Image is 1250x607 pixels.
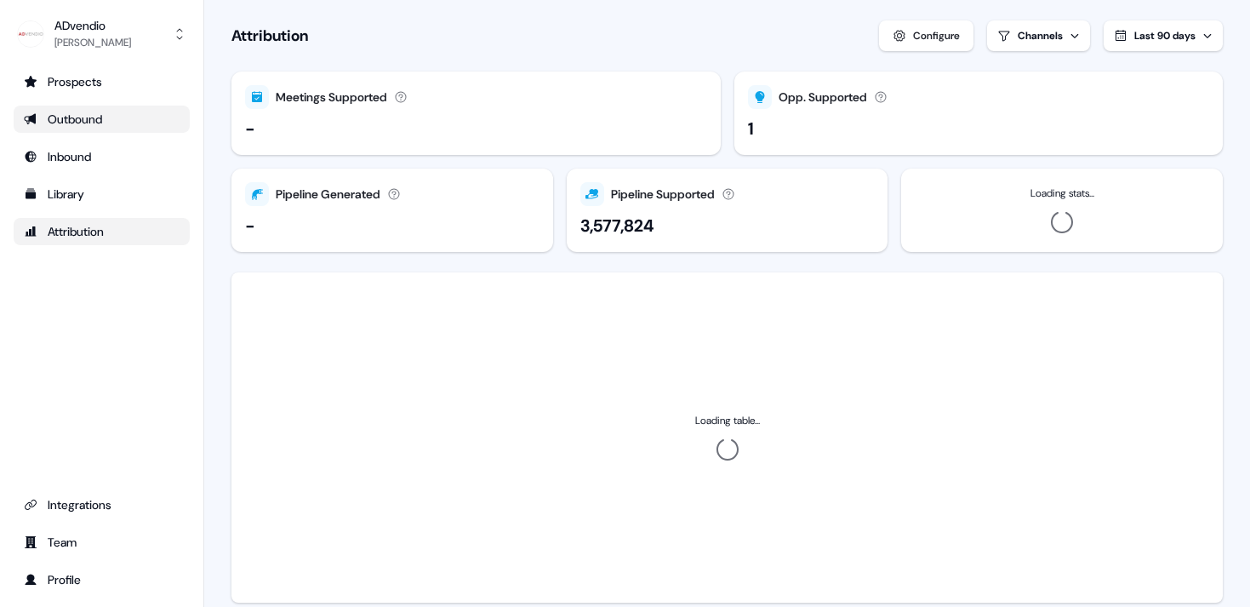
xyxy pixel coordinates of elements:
button: Pipeline Supported3,577,824 [567,169,888,252]
a: Go to Inbound [14,143,190,170]
div: ADvendio [54,17,131,34]
div: Prospects [24,73,180,90]
div: Outbound [24,111,180,128]
span: Last 90 days [1134,29,1196,43]
h3: Loading stats... [1030,185,1094,202]
div: 3,577,824 [580,213,654,238]
a: Go to outbound experience [14,106,190,133]
div: Library [24,186,180,203]
a: Go to templates [14,180,190,208]
div: 1 [748,116,754,141]
div: Integrations [24,496,180,513]
div: Team [24,534,180,551]
a: Go to attribution [14,218,190,245]
div: Configure [913,27,960,44]
div: Meetings Supported [276,89,387,106]
div: Pipeline Generated [276,186,380,203]
div: Attribution [24,223,180,240]
div: Profile [24,571,180,588]
div: - [245,116,255,141]
button: ADvendio[PERSON_NAME] [14,14,190,54]
button: Meetings Supported- [231,72,721,155]
div: Channels [1018,28,1063,43]
div: Opp. Supported [779,89,867,106]
button: Pipeline Generated- [231,169,553,252]
a: Go to integrations [14,491,190,518]
a: Go to team [14,529,190,556]
a: Go to profile [14,566,190,593]
button: Last 90 days [1104,20,1223,51]
h1: Attribution [231,26,308,46]
div: Inbound [24,148,180,165]
div: [PERSON_NAME] [54,34,131,51]
a: Go to prospects [14,68,190,95]
div: - [245,213,255,238]
button: Channels [987,20,1090,51]
div: Loading table... [695,412,760,429]
button: Configure [879,20,973,51]
div: Pipeline Supported [611,186,715,203]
